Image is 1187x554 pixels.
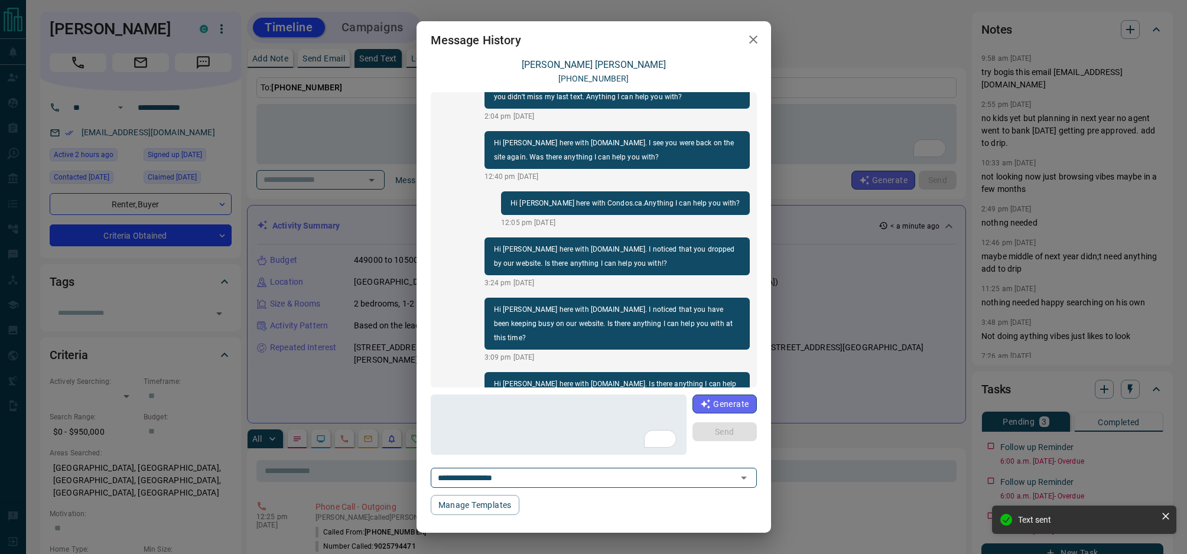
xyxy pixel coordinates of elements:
[736,470,752,486] button: Open
[558,73,629,85] p: [PHONE_NUMBER]
[501,217,749,228] p: 12:05 pm [DATE]
[494,302,740,345] p: Hi [PERSON_NAME] here with [DOMAIN_NAME]. I noticed that you have been keeping busy on our websit...
[692,395,756,413] button: Generate
[494,136,740,164] p: Hi [PERSON_NAME] here with [DOMAIN_NAME]. I see you were back on the site again. Was there anythi...
[510,196,740,210] p: Hi [PERSON_NAME] here with Condos.ca.Anything I can help you with?
[484,171,750,182] p: 12:40 pm [DATE]
[522,59,666,70] a: [PERSON_NAME] [PERSON_NAME]
[1018,515,1156,524] div: Text sent
[484,111,750,122] p: 2:04 pm [DATE]
[494,377,740,405] p: Hi [PERSON_NAME] here with [DOMAIN_NAME]. Is there anything I can help you with?
[484,278,750,288] p: 3:24 pm [DATE]
[439,400,679,450] textarea: To enrich screen reader interactions, please activate Accessibility in Grammarly extension settings
[431,495,519,515] button: Manage Templates
[417,21,535,59] h2: Message History
[484,352,750,363] p: 3:09 pm [DATE]
[494,242,740,271] p: Hi [PERSON_NAME] here with [DOMAIN_NAME]. I noticed that you dropped by our website. Is there any...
